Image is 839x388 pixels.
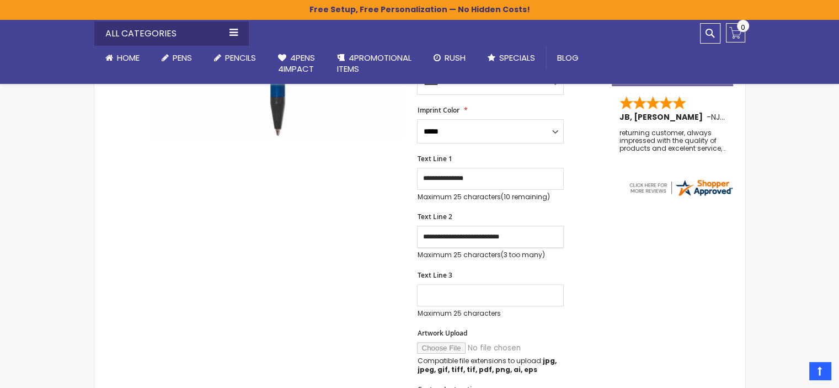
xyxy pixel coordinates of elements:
[557,52,579,63] span: Blog
[337,52,412,75] span: 4PROMOTIONAL ITEMS
[173,52,192,63] span: Pens
[278,52,315,75] span: 4Pens 4impact
[417,270,452,280] span: Text Line 3
[711,111,725,123] span: NJ
[423,46,477,70] a: Rush
[267,46,326,82] a: 4Pens4impact
[619,129,726,153] div: returning customer, always impressed with the quality of products and excelent service, will retu...
[619,111,707,123] span: JB, [PERSON_NAME]
[417,356,556,374] strong: jpg, jpeg, gif, tiff, tif, pdf, png, ai, eps
[477,46,546,70] a: Specials
[809,362,831,380] a: Top
[628,178,734,198] img: 4pens.com widget logo
[417,193,564,201] p: Maximum 25 characters
[500,250,544,259] span: (3 too many)
[203,46,267,70] a: Pencils
[225,52,256,63] span: Pencils
[499,52,535,63] span: Specials
[94,46,151,70] a: Home
[707,111,803,123] span: - ,
[417,251,564,259] p: Maximum 25 characters
[417,105,459,115] span: Imprint Color
[726,23,745,42] a: 0
[94,22,249,46] div: All Categories
[151,46,203,70] a: Pens
[628,190,734,200] a: 4pens.com certificate URL
[417,212,452,221] span: Text Line 2
[417,309,564,318] p: Maximum 25 characters
[546,46,590,70] a: Blog
[500,192,549,201] span: (10 remaining)
[326,46,423,82] a: 4PROMOTIONALITEMS
[445,52,466,63] span: Rush
[417,154,452,163] span: Text Line 1
[417,328,467,338] span: Artwork Upload
[417,357,564,374] p: Compatible file extensions to upload:
[741,22,745,33] span: 0
[117,52,140,63] span: Home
